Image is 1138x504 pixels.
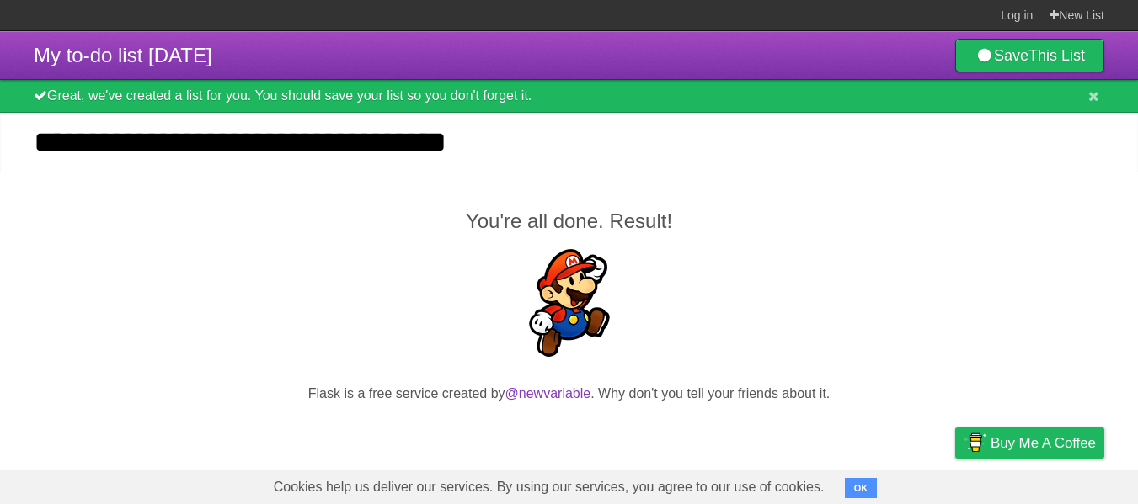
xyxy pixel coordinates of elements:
h2: You're all done. Result! [34,206,1104,236]
span: Cookies help us deliver our services. By using our services, you agree to our use of cookies. [257,470,841,504]
button: OK [845,478,878,498]
img: Buy me a coffee [964,428,986,457]
a: @newvariable [505,386,591,401]
img: Super Mario [516,249,623,357]
a: SaveThis List [955,39,1104,72]
p: Flask is a free service created by . Why don't you tell your friends about it. [34,384,1104,404]
span: Buy me a coffee [991,428,1096,458]
a: Buy me a coffee [955,427,1104,459]
iframe: X Post Button [539,425,600,448]
span: My to-do list [DATE] [34,44,212,66]
b: This List [1028,47,1085,64]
